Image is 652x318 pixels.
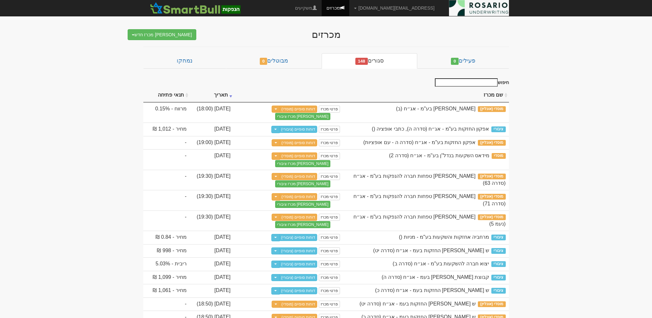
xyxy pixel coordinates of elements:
[190,244,234,258] td: [DATE]
[190,297,234,311] td: [DATE] (18:50)
[319,214,340,221] a: פרטי מכרז
[275,221,330,228] button: [PERSON_NAME] מכרז ציבורי
[280,173,318,180] a: דוחות סופיים (מוסדי)
[319,126,340,133] a: פרטי מכרז
[190,190,234,211] td: [DATE] (19:30)
[143,211,190,231] td: -
[279,287,318,294] a: דוחות סופיים (ציבורי)
[373,248,489,253] span: ש שלמה החזקות בעמ - אג״ח (סדרה יט)
[190,123,234,136] td: [DATE]
[319,106,340,113] a: פרטי מכרז
[360,301,476,306] span: ש שלמה החזקות בעמ - אג״ח (סדרה יט)
[190,211,234,231] td: [DATE] (19:30)
[319,139,340,146] a: פרטי מכרז
[143,136,190,150] td: -
[389,153,489,158] span: מידאס השקעות בנדל''ן בע''מ - אג״ח (סדרה 2)
[491,275,505,280] span: ציבורי
[280,152,318,159] a: דוחות סופיים (מוסדי)
[319,193,340,200] a: פרטי מכרז
[353,173,506,186] span: מזרחי טפחות חברה להנפקות בע"מ - אג״ח (סדרה 63)
[478,301,506,307] span: מוסדי (אונליין)
[275,201,330,208] button: [PERSON_NAME] מכרז ציבורי
[491,261,505,267] span: ציבורי
[478,214,506,220] span: מוסדי (אונליין)
[143,102,190,123] td: מרווח - 0.15%
[478,106,506,112] span: מוסדי (אונליין)
[143,190,190,211] td: -
[393,261,489,266] span: יצוא חברה להשקעות בע"מ - אג״ח (סדרה ב)
[280,193,318,200] a: דוחות סופיים (מוסדי)
[260,58,267,65] span: 0
[491,288,505,294] span: ציבורי
[353,193,506,206] span: מזרחי טפחות חברה להנפקות בע"מ - אג״ח (סדרה 71)
[190,149,234,170] td: [DATE]
[190,231,234,244] td: [DATE]
[143,123,190,136] td: מחיר - 1,012 ₪
[478,140,506,146] span: מוסדי (אונליין)
[451,58,459,65] span: 0
[143,244,190,258] td: מחיר - 998 ₪
[478,174,506,179] span: מוסדי (אונליין)
[343,88,509,102] th: שם מכרז : activate to sort column ascending
[143,149,190,170] td: -
[279,126,318,133] a: דוחות סופיים (ציבורי)
[190,271,234,284] td: [DATE]
[143,284,190,297] td: מחיר - 1,061 ₪
[226,53,322,69] a: מבוטלים
[363,140,476,145] span: אפקון החזקות בע"מ - אג״ח (סדרה ה - עם אופציות)
[319,274,340,281] a: פרטי מכרז
[491,248,505,254] span: ציבורי
[319,173,340,180] a: פרטי מכרז
[355,58,368,65] span: 148
[396,106,476,111] span: דניאל פקדונות בע"מ - אג״ח (ב)
[190,88,234,102] th: תאריך : activate to sort column ascending
[382,274,489,280] span: קבוצת אשטרום בעמ - אג״ח (סדרה ה)
[279,274,318,281] a: דוחות סופיים (ציבורי)
[190,102,234,123] td: [DATE] (18:00)
[143,271,190,284] td: מחיר - 1,099 ₪
[280,301,318,308] a: דוחות סופיים (מוסדי)
[417,53,509,69] a: פעילים
[319,247,340,254] a: פרטי מכרז
[319,261,340,268] a: פרטי מכרז
[275,180,330,187] button: [PERSON_NAME] מכרז ציבורי
[433,78,509,87] label: חיפוש
[319,234,340,241] a: פרטי מכרז
[280,139,318,146] a: דוחות סופיים (מוסדי)
[143,257,190,271] td: ריבית - 5.03%
[275,113,330,120] button: [PERSON_NAME] מכרז ציבורי
[491,235,505,240] span: ציבורי
[280,106,318,113] a: דוחות סופיים (מוסדי)
[319,287,340,294] a: פרטי מכרז
[275,160,330,167] button: [PERSON_NAME] מכרז ציבורי
[201,29,451,40] div: מכרזים
[190,284,234,297] td: [DATE]
[279,247,318,254] a: דוחות סופיים (ציבורי)
[399,234,489,240] span: מרחביה אחזקות והשקעות בע"מ - מניות ()
[190,170,234,190] td: [DATE] (19:30)
[143,297,190,311] td: -
[375,288,489,293] span: ש שלמה החזקות בעמ - אג״ח (סדרה כ)
[491,126,505,132] span: ציבורי
[148,2,242,14] img: SmartBull Logo
[143,88,190,102] th: תנאי פתיחה : activate to sort column ascending
[492,153,505,159] span: מוסדי
[353,214,506,227] span: מזרחי טפחות חברה להנפקות בע"מ - אג״ח (נעמ 5)
[279,261,318,268] a: דוחות סופיים (ציבורי)
[190,136,234,150] td: [DATE] (19:00)
[280,214,318,221] a: דוחות סופיים (מוסדי)
[143,231,190,244] td: מחיר - 0.84 ₪
[128,29,196,40] button: [PERSON_NAME] מכרז חדש
[319,301,340,308] a: פרטי מכרז
[372,126,489,132] span: אפקון החזקות בע"מ - אג״ח (סדרה ה), כתבי אופציה ()
[322,53,417,69] a: סגורים
[279,234,318,241] a: דוחות סופיים (ציבורי)
[143,170,190,190] td: -
[319,152,340,159] a: פרטי מכרז
[143,53,226,69] a: נמחקו
[478,194,506,200] span: מוסדי (אונליין)
[190,257,234,271] td: [DATE]
[435,78,498,87] input: חיפוש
